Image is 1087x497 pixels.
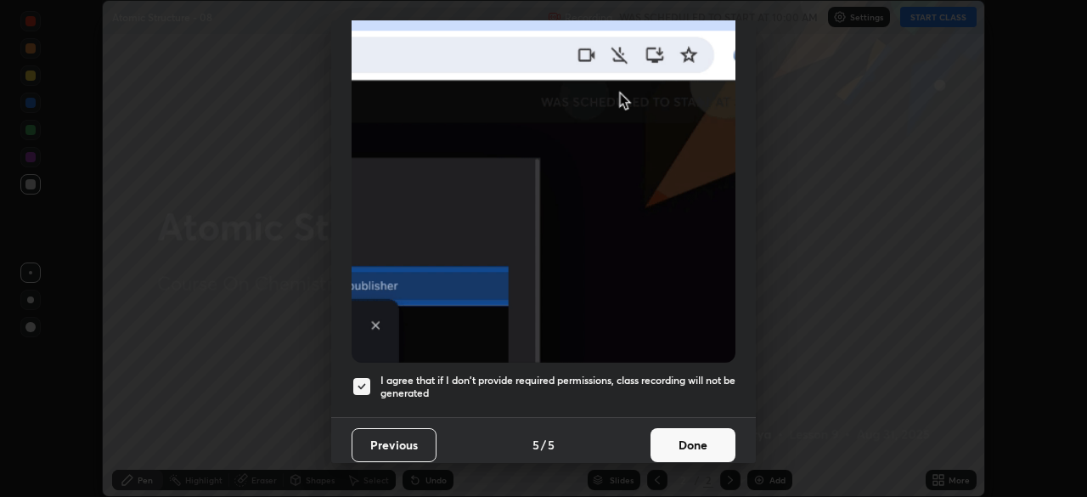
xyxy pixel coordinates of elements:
[352,428,436,462] button: Previous
[541,436,546,454] h4: /
[548,436,555,454] h4: 5
[532,436,539,454] h4: 5
[380,374,735,400] h5: I agree that if I don't provide required permissions, class recording will not be generated
[651,428,735,462] button: Done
